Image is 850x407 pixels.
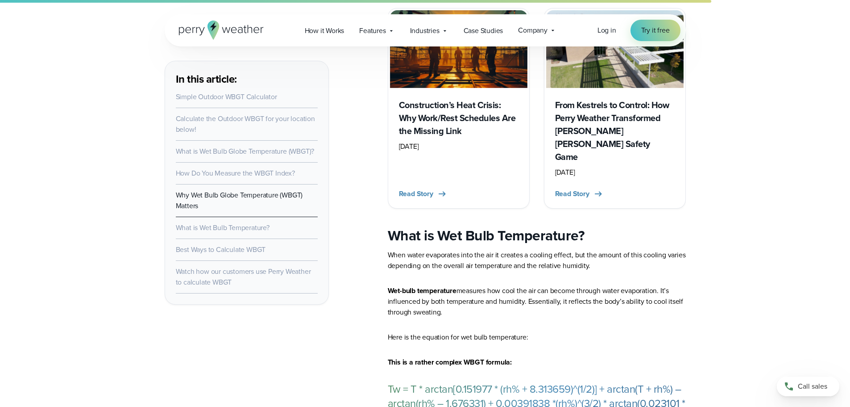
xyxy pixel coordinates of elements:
div: [DATE] [555,167,675,178]
h3: In this article: [176,72,318,86]
div: Sign out [4,44,846,52]
span: Company [518,25,547,36]
div: Move To ... [4,60,846,68]
h3: From Kestrels to Control: How Perry Weather Transformed [PERSON_NAME] [PERSON_NAME] Safety Game [555,99,675,164]
span: How it Works [305,25,344,36]
div: slideshow [388,8,686,208]
a: Watch how our customers use Perry Weather to calculate WBGT [176,266,311,287]
a: Call sales [777,377,839,396]
a: Try it free [630,20,680,41]
span: Industries [410,25,440,36]
p: When water evaporates into the air it creates a cooling effect, but the amount of this cooling va... [388,250,686,271]
span: Features [359,25,386,36]
a: Calculate the Outdoor WBGT for your location below! [176,113,315,134]
a: What is Wet Bulb Temperature? [176,222,270,233]
strong: Wet-bulb temperature [388,285,456,296]
a: How it Works [297,21,352,40]
span: Read Story [399,189,433,199]
h3: Construction’s Heat Crisis: Why Work/Rest Schedules Are the Missing Link [399,99,518,138]
img: Bishop Lynch High School [546,10,684,88]
a: What is Wet Bulb Globe Temperature (WBGT)? [176,146,315,156]
div: Move To ... [4,20,846,28]
div: [DATE] [399,141,518,152]
div: Sort A > Z [4,4,846,12]
span: Read Story [555,189,589,199]
a: Case Studies [456,21,511,40]
button: Read Story [555,189,604,199]
strong: This is a rather complex WBGT formula: [388,357,512,367]
img: construction site heat stress [390,10,527,88]
div: Rename [4,52,846,60]
a: Bishop Lynch High School From Kestrels to Control: How Perry Weather Transformed [PERSON_NAME] [P... [544,8,686,208]
div: Sort New > Old [4,12,846,20]
a: construction site heat stress Construction’s Heat Crisis: Why Work/Rest Schedules Are the Missing... [388,8,530,208]
a: Why Wet Bulb Globe Temperature (WBGT) Matters [176,190,303,211]
p: Here is the equation for wet bulb temperature: [388,332,686,343]
strong: What is Wet Bulb Temperature? [388,225,585,246]
button: Read Story [399,189,448,199]
span: Call sales [798,381,827,392]
span: Case Studies [464,25,503,36]
a: Simple Outdoor WBGT Calculator [176,92,277,102]
span: Log in [597,25,616,35]
div: Delete [4,28,846,36]
a: How Do You Measure the WBGT Index? [176,168,295,178]
span: Try it free [641,25,670,36]
a: Best Ways to Calculate WBGT [176,244,266,255]
p: measures how cool the air can become through water evaporation. It’s influenced by both temperatu... [388,285,686,318]
div: Options [4,36,846,44]
a: Log in [597,25,616,36]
